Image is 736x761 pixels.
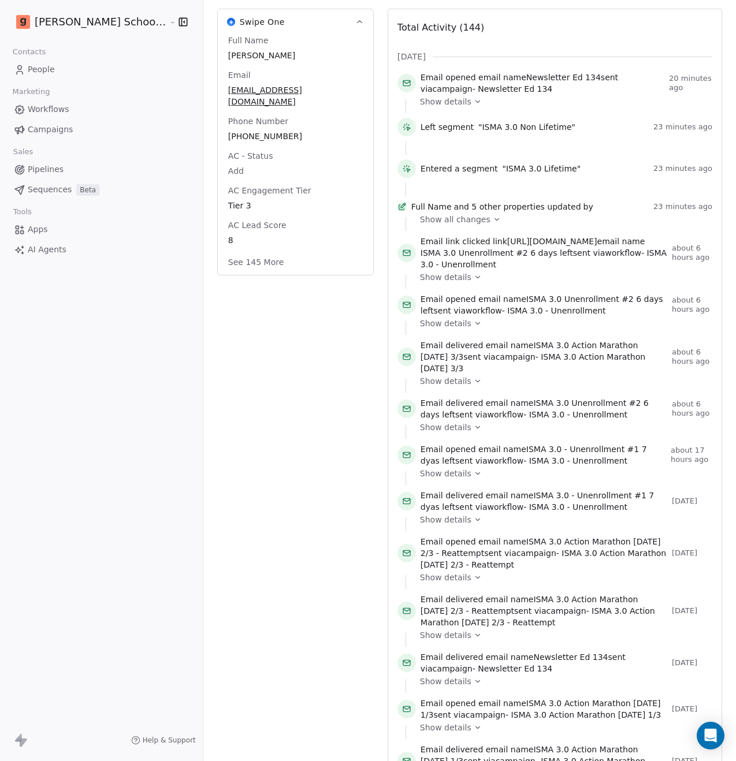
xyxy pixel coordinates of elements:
[653,202,712,211] span: 23 minutes ago
[529,456,627,465] span: ISMA 3.0 - Unenrollment
[583,201,593,212] span: by
[420,96,704,107] a: Show details
[420,722,704,733] a: Show details
[421,445,476,454] span: Email opened
[672,658,712,667] span: [DATE]
[672,704,712,714] span: [DATE]
[526,73,601,82] span: Newsletter Ed 134
[420,722,471,733] span: Show details
[421,490,667,513] span: email name sent via workflow -
[9,180,194,199] a: SequencesBeta
[28,223,48,236] span: Apps
[411,201,452,212] span: Full Name
[478,84,552,94] span: Newsletter Ed 134
[653,122,712,132] span: 23 minutes ago
[454,201,581,212] span: and 5 other properties updated
[420,271,471,283] span: Show details
[28,103,69,115] span: Workflows
[421,237,490,246] span: Email link clicked
[420,318,704,329] a: Show details
[420,676,471,687] span: Show details
[28,244,66,256] span: AI Agents
[421,163,498,174] span: Entered a segment
[218,9,373,35] button: Swipe OneSwipe One
[226,185,314,196] span: AC Engagement Tier
[420,96,471,107] span: Show details
[421,340,667,374] span: email name sent via campaign -
[76,184,99,196] span: Beta
[421,537,476,546] span: Email opened
[421,594,667,628] span: email name sent via campaign -
[529,502,627,512] span: ISMA 3.0 - Unenrollment
[420,629,704,641] a: Show details
[9,60,194,79] a: People
[672,400,712,418] span: about 6 hours ago
[240,16,285,28] span: Swipe One
[397,51,426,62] span: [DATE]
[228,165,363,177] span: Add
[9,100,194,119] a: Workflows
[8,83,55,100] span: Marketing
[421,72,664,95] span: email name sent via campaign -
[421,651,667,674] span: email name sent via campaign -
[420,468,471,479] span: Show details
[421,293,667,316] span: email name sent via workflow -
[533,652,608,662] span: Newsletter Ed 134
[420,375,471,387] span: Show details
[420,421,704,433] a: Show details
[9,120,194,139] a: Campaigns
[421,699,661,719] span: ISMA 3.0 Action Marathon [DATE] 1/3
[420,468,704,479] a: Show details
[421,236,667,270] span: link email name sent via workflow -
[697,722,724,749] div: Open Intercom Messenger
[218,35,373,275] div: Swipe OneSwipe One
[226,69,253,81] span: Email
[507,306,605,315] span: ISMA 3.0 - Unenrollment
[421,398,649,419] span: ISMA 3.0 Unenrollment #2 6 days left
[653,164,712,173] span: 23 minutes ago
[420,214,490,225] span: Show all changes
[9,220,194,239] a: Apps
[28,64,55,76] span: People
[421,537,661,558] span: ISMA 3.0 Action Marathon [DATE] 2/3 - Reattempt
[669,74,712,92] span: 20 minutes ago
[8,203,36,221] span: Tools
[228,84,363,107] span: [EMAIL_ADDRESS][DOMAIN_NAME]
[421,294,476,304] span: Email opened
[228,130,363,142] span: [PHONE_NUMBER]
[478,664,552,673] span: Newsletter Ed 134
[143,736,196,745] span: Help & Support
[421,341,483,350] span: Email delivered
[507,237,597,246] span: [URL][DOMAIN_NAME]
[421,697,667,721] span: email name sent via campaign -
[14,12,161,32] button: [PERSON_NAME] School of Finance LLP
[420,514,704,525] a: Show details
[672,497,712,506] span: [DATE]
[228,200,363,211] span: Tier 3
[672,296,712,314] span: about 6 hours ago
[421,536,667,570] span: email name sent via campaign -
[28,124,73,136] span: Campaigns
[421,398,483,408] span: Email delivered
[672,549,712,558] span: [DATE]
[420,572,471,583] span: Show details
[421,121,474,133] span: Left segment
[421,491,654,512] span: ISMA 3.0 - Unenrollment #1 7 dyas left
[8,43,51,61] span: Contacts
[16,15,30,29] img: Goela%20School%20Logos%20(4).png
[420,214,704,225] a: Show all changes
[421,491,483,500] span: Email delivered
[421,443,666,467] span: email name sent via workflow -
[226,35,271,46] span: Full Name
[503,163,581,174] span: "ISMA 3.0 Lifetime"
[131,736,196,745] a: Help & Support
[420,421,471,433] span: Show details
[397,22,484,33] span: Total Activity (144)
[421,397,667,420] span: email name sent via workflow -
[672,348,712,366] span: about 6 hours ago
[672,606,712,615] span: [DATE]
[421,248,573,258] span: ISMA 3.0 Unenrollment #2 6 days left
[421,699,476,708] span: Email opened
[478,121,575,133] span: "ISMA 3.0 Non Lifetime"
[671,446,712,464] span: about 17 hours ago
